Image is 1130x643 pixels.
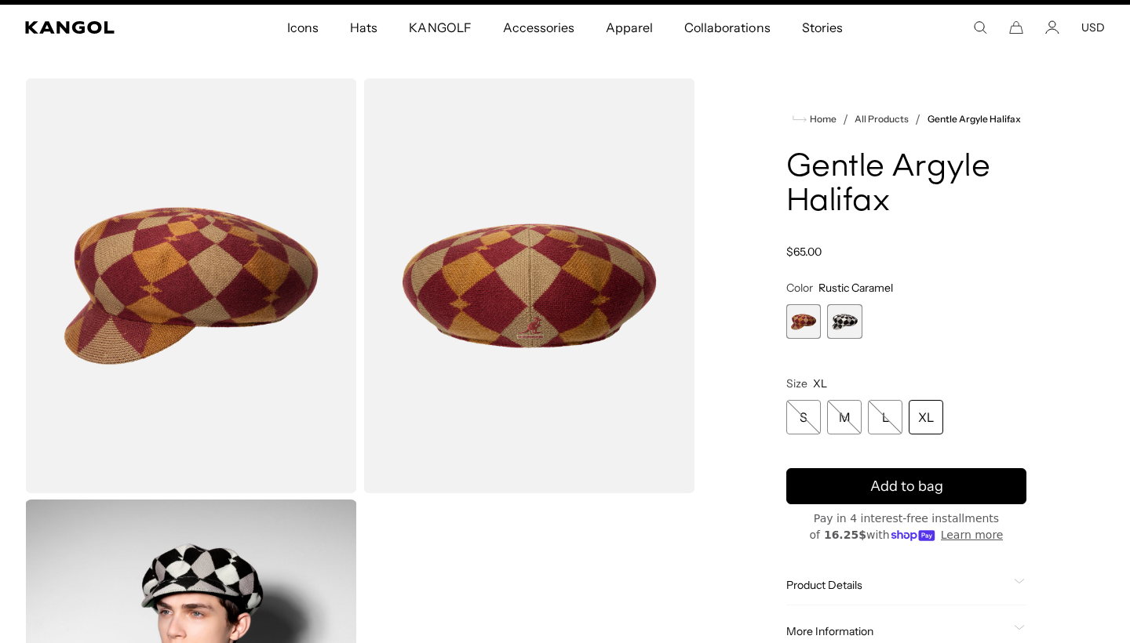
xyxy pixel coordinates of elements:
[827,304,862,339] div: 2 of 2
[487,5,590,50] a: Accessories
[1081,20,1105,35] button: USD
[793,112,837,126] a: Home
[786,376,807,391] span: Size
[25,21,189,34] a: Kangol
[786,110,1026,129] nav: breadcrumbs
[827,304,862,339] label: Black
[868,400,902,434] div: L
[786,304,821,339] div: 1 of 2
[802,5,843,50] span: Stories
[684,5,770,50] span: Collaborations
[287,5,319,50] span: Icons
[855,114,909,125] a: All Products
[334,5,393,50] a: Hats
[786,624,1008,638] span: More Information
[409,5,471,50] span: KANGOLF
[818,281,893,295] span: Rustic Caramel
[837,110,848,129] li: /
[973,20,987,35] summary: Search here
[786,5,858,50] a: Stories
[503,5,574,50] span: Accessories
[786,245,822,259] span: $65.00
[813,376,827,391] span: XL
[928,114,1022,125] a: Gentle Argyle Halifax
[786,468,1026,504] button: Add to bag
[786,578,1008,592] span: Product Details
[1045,20,1059,35] a: Account
[909,400,943,434] div: XL
[393,5,487,50] a: KANGOLF
[870,476,943,497] span: Add to bag
[807,114,837,125] span: Home
[363,78,695,493] img: color-rustic-caramel
[1009,20,1023,35] button: Cart
[786,151,1026,220] h1: Gentle Argyle Halifax
[350,5,377,50] span: Hats
[272,5,334,50] a: Icons
[786,304,821,339] label: Rustic Caramel
[786,281,813,295] span: Color
[827,400,862,434] div: M
[786,400,821,434] div: S
[669,5,786,50] a: Collaborations
[590,5,669,50] a: Apparel
[25,78,357,493] img: color-rustic-caramel
[606,5,653,50] span: Apparel
[909,110,920,129] li: /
